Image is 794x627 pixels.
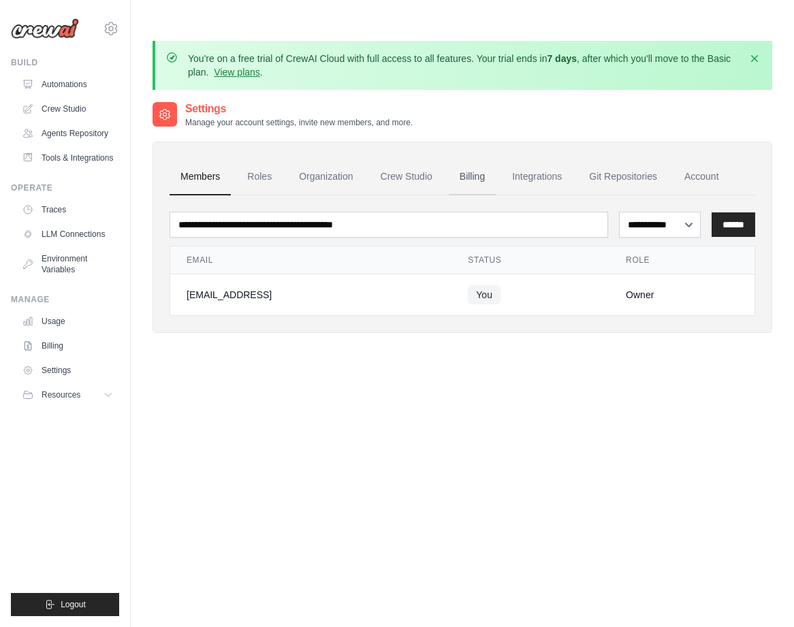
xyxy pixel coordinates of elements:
[16,223,119,245] a: LLM Connections
[11,57,119,68] div: Build
[11,182,119,193] div: Operate
[451,246,609,274] th: Status
[185,101,413,117] h2: Settings
[11,294,119,305] div: Manage
[288,159,364,195] a: Organization
[16,74,119,95] a: Automations
[626,288,738,302] div: Owner
[16,384,119,406] button: Resources
[468,285,501,304] span: You
[16,310,119,332] a: Usage
[187,288,435,302] div: [EMAIL_ADDRESS]
[578,159,668,195] a: Git Repositories
[673,159,730,195] a: Account
[16,335,119,357] a: Billing
[11,593,119,616] button: Logout
[449,159,496,195] a: Billing
[370,159,443,195] a: Crew Studio
[11,18,79,39] img: Logo
[214,67,259,78] a: View plans
[170,159,231,195] a: Members
[236,159,283,195] a: Roles
[185,117,413,128] p: Manage your account settings, invite new members, and more.
[16,248,119,280] a: Environment Variables
[42,389,80,400] span: Resources
[16,98,119,120] a: Crew Studio
[188,52,740,79] p: You're on a free trial of CrewAI Cloud with full access to all features. Your trial ends in , aft...
[61,599,86,610] span: Logout
[547,53,577,64] strong: 7 days
[16,199,119,221] a: Traces
[16,147,119,169] a: Tools & Integrations
[16,123,119,144] a: Agents Repository
[501,159,573,195] a: Integrations
[609,246,755,274] th: Role
[170,246,451,274] th: Email
[16,359,119,381] a: Settings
